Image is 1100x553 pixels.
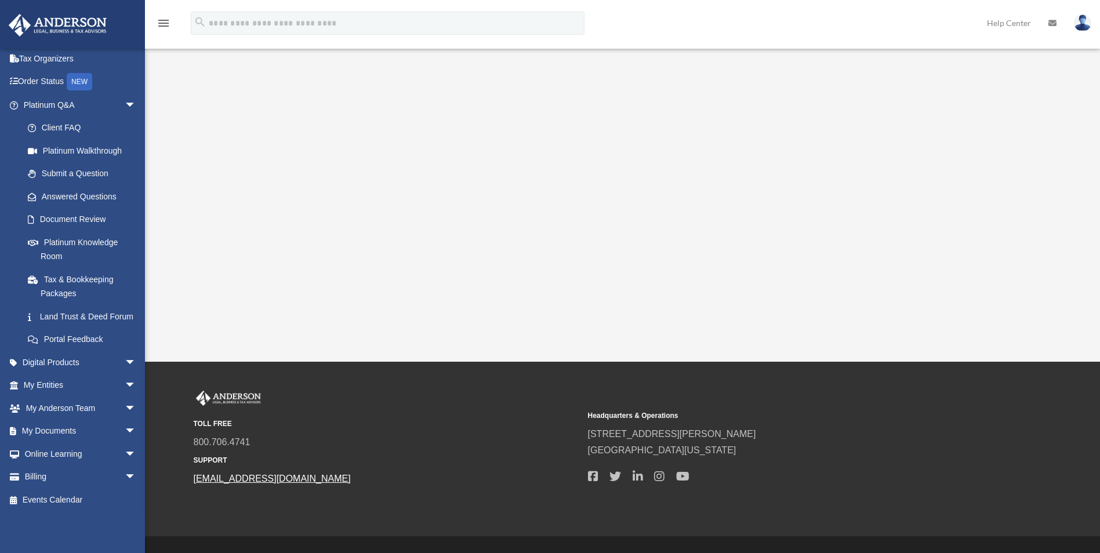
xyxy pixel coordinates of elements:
span: arrow_drop_down [125,374,148,398]
small: SUPPORT [194,454,580,467]
a: Land Trust & Deed Forum [16,305,154,328]
img: Anderson Advisors Platinum Portal [5,14,110,37]
span: arrow_drop_down [125,420,148,443]
div: NEW [67,73,92,90]
small: TOLL FREE [194,418,580,430]
a: Online Learningarrow_drop_down [8,442,154,465]
a: menu [157,20,170,30]
img: User Pic [1074,14,1091,31]
a: Submit a Question [16,162,154,185]
a: 800.706.4741 [194,437,251,447]
i: search [194,16,206,28]
a: Answered Questions [16,185,154,208]
a: Platinum Knowledge Room [16,231,154,268]
a: [EMAIL_ADDRESS][DOMAIN_NAME] [194,474,351,483]
img: Anderson Advisors Platinum Portal [194,391,263,406]
a: Tax & Bookkeeping Packages [16,268,154,305]
a: Billingarrow_drop_down [8,465,154,489]
a: Events Calendar [8,488,154,511]
a: Client FAQ [16,117,154,140]
a: Portal Feedback [16,328,154,351]
a: [STREET_ADDRESS][PERSON_NAME] [588,429,756,439]
i: menu [157,16,170,30]
span: arrow_drop_down [125,396,148,420]
a: Order StatusNEW [8,70,154,94]
span: arrow_drop_down [125,93,148,117]
span: arrow_drop_down [125,442,148,466]
a: My Entitiesarrow_drop_down [8,374,154,397]
a: Platinum Walkthrough [16,139,148,162]
span: arrow_drop_down [125,351,148,374]
small: Headquarters & Operations [588,410,974,422]
a: [GEOGRAPHIC_DATA][US_STATE] [588,445,736,455]
a: Digital Productsarrow_drop_down [8,351,154,374]
a: My Anderson Teamarrow_drop_down [8,396,154,420]
span: arrow_drop_down [125,465,148,489]
a: My Documentsarrow_drop_down [8,420,154,443]
a: Tax Organizers [8,47,154,70]
a: Platinum Q&Aarrow_drop_down [8,93,154,117]
a: Document Review [16,208,154,231]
